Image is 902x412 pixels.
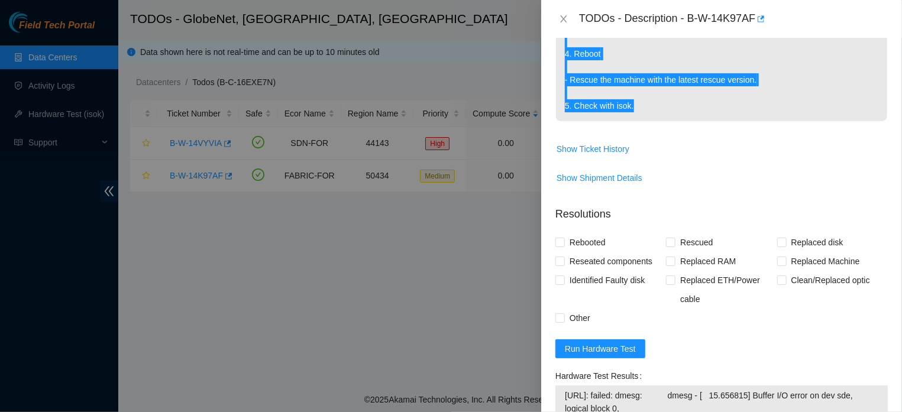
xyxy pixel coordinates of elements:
[555,197,888,222] p: Resolutions
[555,366,646,385] label: Hardware Test Results
[579,9,888,28] div: TODOs - Description - B-W-14K97AF
[565,252,657,271] span: Reseated components
[565,342,636,355] span: Run Hardware Test
[557,171,642,184] span: Show Shipment Details
[565,233,610,252] span: Rebooted
[565,271,650,290] span: Identified Faulty disk
[556,140,630,158] button: Show Ticket History
[555,339,645,358] button: Run Hardware Test
[675,233,717,252] span: Rescued
[557,142,629,155] span: Show Ticket History
[787,252,865,271] span: Replaced Machine
[555,14,572,25] button: Close
[556,168,643,187] button: Show Shipment Details
[559,14,568,24] span: close
[565,309,595,327] span: Other
[675,252,741,271] span: Replaced RAM
[675,271,777,309] span: Replaced ETH/Power cable
[787,271,875,290] span: Clean/Replaced optic
[787,233,848,252] span: Replaced disk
